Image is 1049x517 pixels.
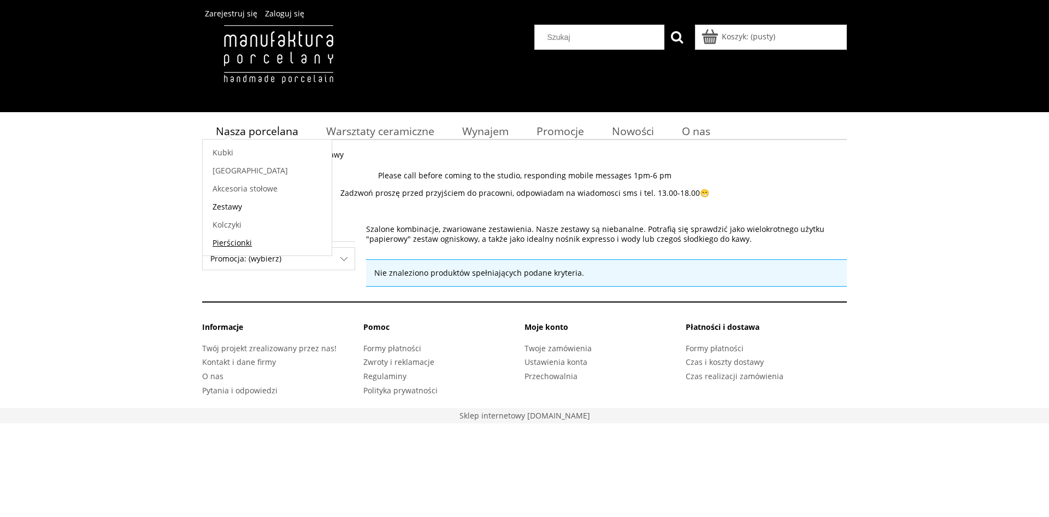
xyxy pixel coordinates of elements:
a: Pytania i odpowiedzi [202,385,278,396]
a: Produkty w koszyku 0. Przejdź do koszyka [703,31,775,42]
a: Nowości [598,120,668,142]
p: Nie znaleziono produktów spełniających podane kryteria. [374,268,839,278]
a: O nas [668,120,724,142]
input: Szukaj w sklepie [539,25,665,49]
a: Kontakt i dane firmy [202,357,276,367]
a: Zaloguj się [265,8,304,19]
a: Formy płatności [686,343,744,353]
a: Formy płatności [363,343,421,353]
span: O nas [682,124,710,138]
p: Please call before coming to the studio, responding mobile messages 1pm-6 pm [202,171,847,181]
li: Informacje [202,322,363,341]
p: Zadzwoń proszę przed przyjściem do pracowni, odpowiadam na wiadomosci sms i tel. 13.00-18.00😁 [202,188,847,198]
span: Promocja: (wybierz) [203,248,355,270]
a: Twoje zamówienia [524,343,592,353]
span: Nasza porcelana [216,124,298,138]
li: Płatności i dostawa [686,322,847,341]
span: Promocje [537,124,584,138]
a: Przechowalnia [524,371,577,381]
a: Polityka prywatności [363,385,438,396]
a: Promocje [523,120,598,142]
span: Wynajem [462,124,509,138]
a: Sklep stworzony na platformie Shoper. Przejdź do strony shoper.pl - otwiera się w nowej karcie [459,410,590,421]
span: Warsztaty ceramiczne [326,124,434,138]
a: Twój projekt zrealizowany przez nas! [202,343,337,353]
a: Czas i koszty dostawy [686,357,764,367]
a: O nas [202,371,223,381]
li: Moje konto [524,322,686,341]
button: Szukaj [664,25,689,50]
a: Zarejestruj się [205,8,257,19]
span: Koszyk: [722,31,749,42]
div: Filtruj [202,247,355,270]
b: (pusty) [751,31,775,42]
a: Wynajem [449,120,523,142]
a: Zwroty i reklamacje [363,357,434,367]
a: Ustawienia konta [524,357,587,367]
p: Szalone kombinacje, zwariowane zestawienia. Nasze zestawy są niebanalne. Potrafią się sprawdzić j... [366,224,847,244]
a: Czas realizacji zamówienia [686,371,783,381]
span: Nowości [612,124,654,138]
li: Pomoc [363,322,524,341]
a: Warsztaty ceramiczne [313,120,449,142]
img: Manufaktura Porcelany [202,25,355,107]
a: Regulaminy [363,371,406,381]
a: Nasza porcelana [202,120,313,142]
